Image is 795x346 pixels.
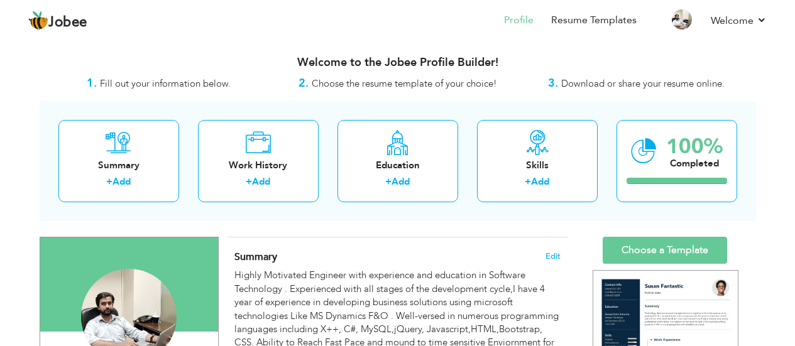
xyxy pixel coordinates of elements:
[392,175,410,188] a: Add
[208,159,309,172] div: Work History
[234,250,277,264] span: Summary
[525,175,531,188] label: +
[666,136,723,157] div: 100%
[112,175,131,188] a: Add
[348,159,448,172] div: Education
[40,57,756,69] h3: Welcome to the Jobee Profile Builder!
[246,175,252,188] label: +
[48,16,87,30] span: Jobee
[487,159,588,172] div: Skills
[234,251,560,263] h4: Adding a summary is a quick and easy way to highlight your experience and interests.
[711,13,767,28] a: Welcome
[385,175,392,188] label: +
[312,77,497,90] span: Choose the resume template of your choice!
[28,11,48,31] img: jobee.io
[504,13,534,28] a: Profile
[87,75,97,91] strong: 1.
[531,175,549,188] a: Add
[299,75,309,91] strong: 2.
[561,77,725,90] span: Download or share your resume online.
[100,77,231,90] span: Fill out your information below.
[69,159,169,172] div: Summary
[252,175,270,188] a: Add
[106,175,112,188] label: +
[28,11,87,31] a: Jobee
[603,237,727,264] a: Choose a Template
[672,9,692,30] img: Profile Img
[548,75,558,91] strong: 3.
[666,157,723,170] div: Completed
[546,252,561,261] span: Edit
[551,13,637,28] a: Resume Templates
